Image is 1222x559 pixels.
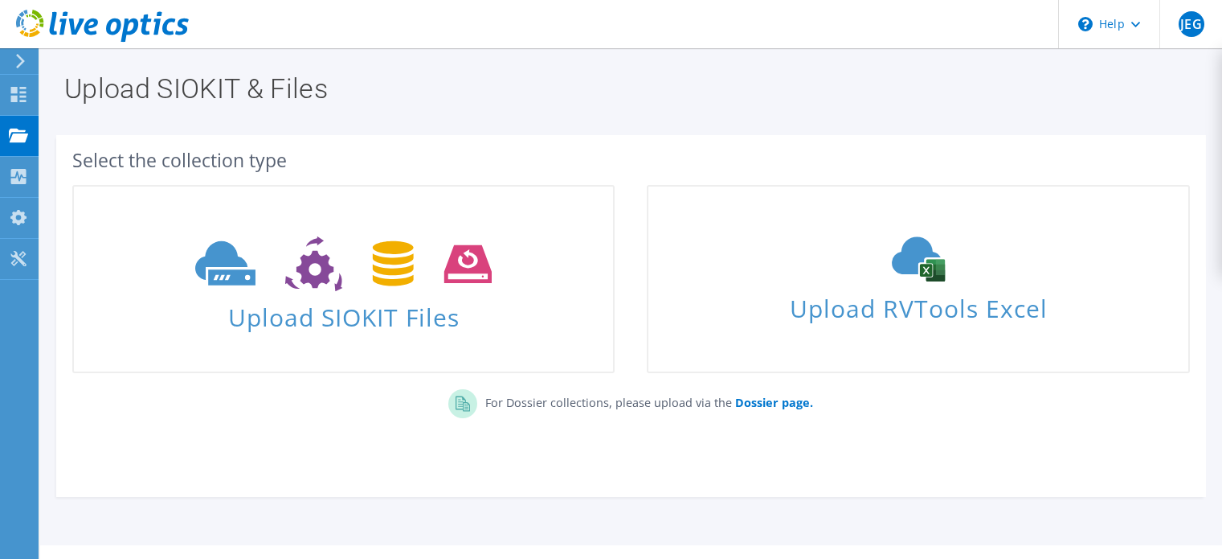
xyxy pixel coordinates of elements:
a: Dossier page. [732,395,813,410]
span: JEG [1179,11,1204,37]
a: Upload RVTools Excel [647,185,1189,373]
p: For Dossier collections, please upload via the [477,389,813,412]
div: Select the collection type [72,151,1190,169]
svg: \n [1078,17,1093,31]
span: Upload SIOKIT Files [74,295,613,330]
h1: Upload SIOKIT & Files [64,75,1190,102]
a: Upload SIOKIT Files [72,185,615,373]
b: Dossier page. [735,395,813,410]
span: Upload RVTools Excel [648,287,1187,322]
